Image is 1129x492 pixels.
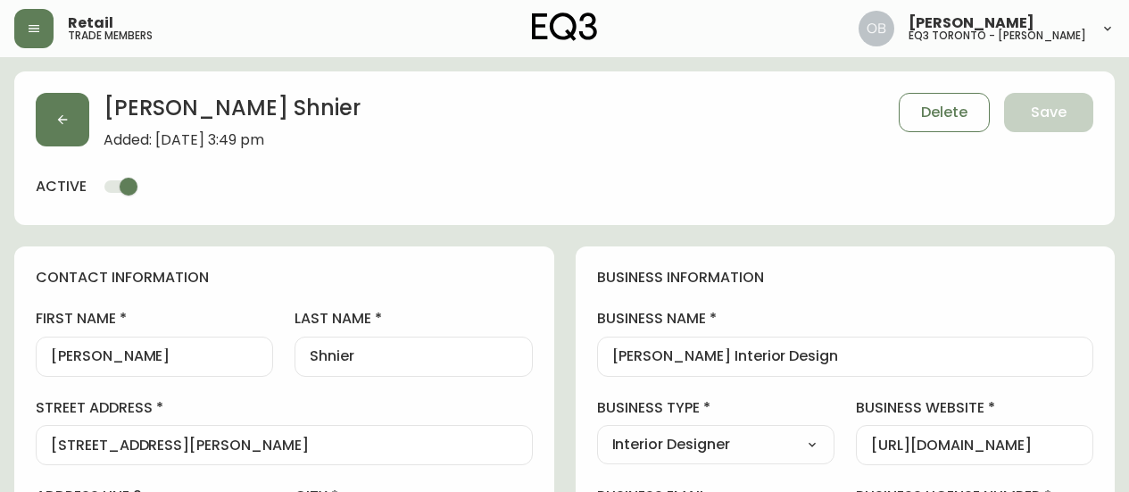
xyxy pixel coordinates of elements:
[295,309,532,329] label: last name
[899,93,990,132] button: Delete
[871,437,1078,454] input: https://www.designshop.com
[597,268,1094,288] h4: business information
[36,177,87,196] h4: active
[36,309,273,329] label: first name
[36,398,533,418] label: street address
[909,30,1086,41] h5: eq3 toronto - [PERSON_NAME]
[597,398,834,418] label: business type
[104,132,361,148] span: Added: [DATE] 3:49 pm
[856,398,1093,418] label: business website
[909,16,1034,30] span: [PERSON_NAME]
[68,16,113,30] span: Retail
[68,30,153,41] h5: trade members
[859,11,894,46] img: 8e0065c524da89c5c924d5ed86cfe468
[36,268,533,288] h4: contact information
[921,103,967,122] span: Delete
[104,93,361,132] h2: [PERSON_NAME] Shnier
[597,309,1094,329] label: business name
[532,13,598,41] img: logo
